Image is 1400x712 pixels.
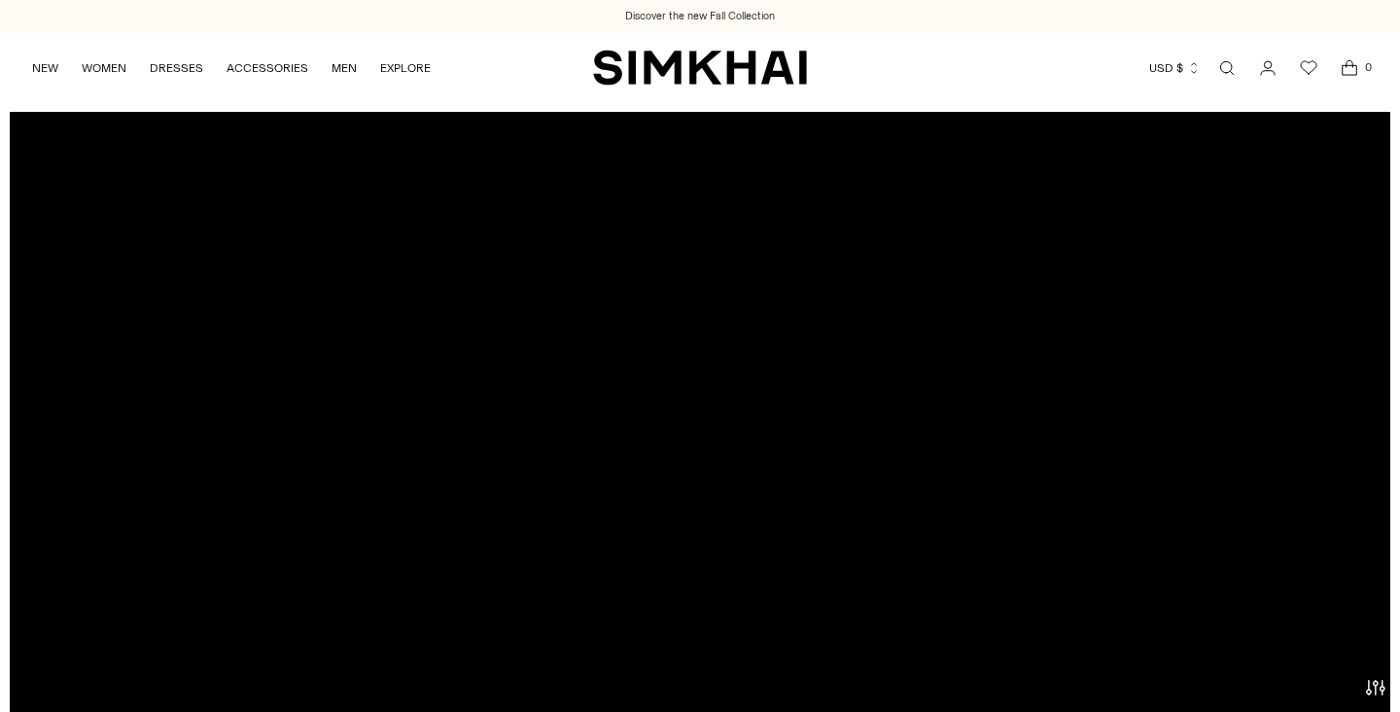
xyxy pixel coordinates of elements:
[32,47,58,89] a: NEW
[1289,49,1328,88] a: Wishlist
[1207,49,1246,88] a: Open search modal
[150,47,203,89] a: DRESSES
[593,49,807,87] a: SIMKHAI
[380,47,431,89] a: EXPLORE
[332,47,357,89] a: MEN
[1359,58,1377,76] span: 0
[1149,47,1201,89] button: USD $
[625,9,775,24] a: Discover the new Fall Collection
[1248,49,1287,88] a: Go to the account page
[1330,49,1369,88] a: Open cart modal
[82,47,126,89] a: WOMEN
[227,47,308,89] a: ACCESSORIES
